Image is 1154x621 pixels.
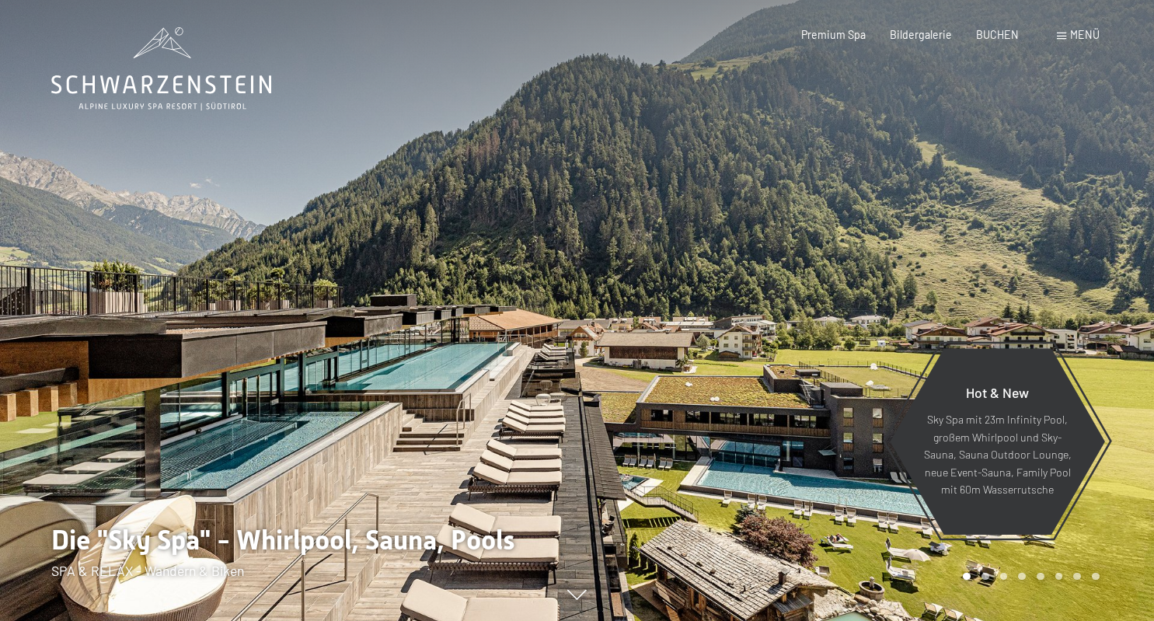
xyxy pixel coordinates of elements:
div: Carousel Page 7 [1073,573,1081,581]
div: Carousel Page 6 [1055,573,1063,581]
div: Carousel Page 2 [981,573,989,581]
p: Sky Spa mit 23m Infinity Pool, großem Whirlpool und Sky-Sauna, Sauna Outdoor Lounge, neue Event-S... [923,411,1072,499]
div: Carousel Page 1 (Current Slide) [963,573,971,581]
a: Hot & New Sky Spa mit 23m Infinity Pool, großem Whirlpool und Sky-Sauna, Sauna Outdoor Lounge, ne... [889,347,1106,536]
a: Premium Spa [801,28,866,41]
a: BUCHEN [976,28,1019,41]
div: Carousel Page 8 [1092,573,1100,581]
span: Hot & New [966,384,1029,401]
div: Carousel Page 4 [1018,573,1026,581]
a: Bildergalerie [890,28,952,41]
div: Carousel Page 5 [1037,573,1044,581]
div: Carousel Page 3 [1000,573,1008,581]
div: Carousel Pagination [957,573,1099,581]
span: Menü [1070,28,1100,41]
